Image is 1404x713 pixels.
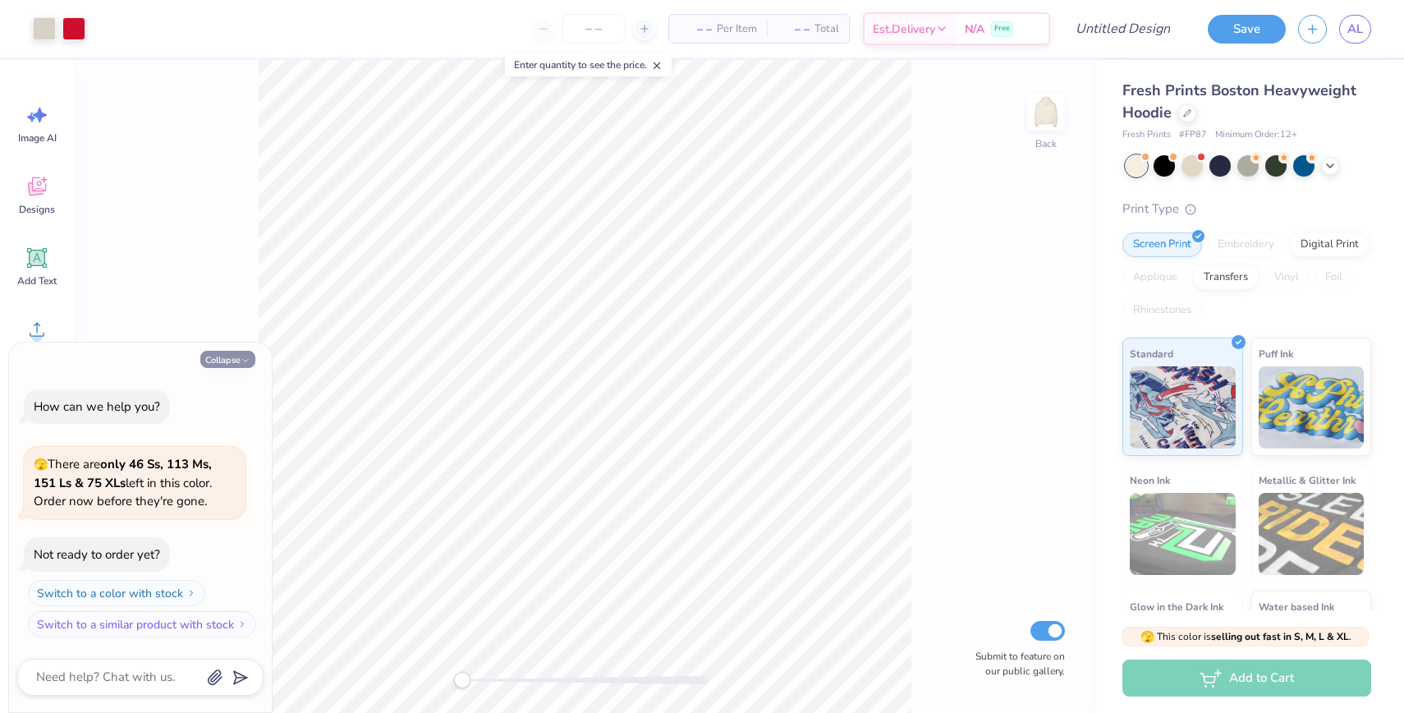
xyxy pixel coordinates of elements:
span: Free [994,23,1010,34]
span: # FP87 [1179,128,1207,142]
span: Per Item [717,21,757,38]
span: Glow in the Dark Ink [1130,598,1223,615]
span: Water based Ink [1259,598,1334,615]
span: 🫣 [1140,629,1154,645]
span: Add Text [17,274,57,287]
button: Collapse [200,351,255,368]
span: Est. Delivery [873,21,935,38]
input: – – [562,14,626,44]
span: Puff Ink [1259,345,1293,362]
span: – – [679,21,712,38]
img: Neon Ink [1130,493,1236,575]
span: Fresh Prints Boston Heavyweight Hoodie [1122,80,1356,122]
div: Accessibility label [454,672,470,688]
strong: only 46 Ss, 113 Ms, 151 Ls & 75 XLs [34,456,212,491]
img: Switch to a similar product with stock [237,619,247,629]
div: Not ready to order yet? [34,546,160,563]
div: Transfers [1193,265,1259,290]
span: N/A [965,21,984,38]
img: Puff Ink [1259,366,1365,448]
span: Neon Ink [1130,471,1170,489]
span: There are left in this color. Order now before they're gone. [34,456,212,509]
span: Designs [19,203,55,216]
span: – – [777,21,810,38]
input: Untitled Design [1062,12,1183,45]
span: Minimum Order: 12 + [1215,128,1297,142]
span: Fresh Prints [1122,128,1171,142]
img: Standard [1130,366,1236,448]
span: This color is . [1140,629,1351,644]
div: Enter quantity to see the price. [505,53,672,76]
a: AL [1339,15,1371,44]
button: Switch to a similar product with stock [28,611,256,637]
div: Vinyl [1264,265,1310,290]
span: Total [814,21,839,38]
img: Metallic & Glitter Ink [1259,493,1365,575]
div: How can we help you? [34,398,160,415]
button: Switch to a color with stock [28,580,205,606]
button: Save [1208,15,1286,44]
div: Print Type [1122,200,1371,218]
span: 🫣 [34,457,48,472]
div: Screen Print [1122,232,1202,257]
img: Back [1030,95,1062,128]
div: Rhinestones [1122,298,1202,323]
div: Back [1035,136,1057,151]
span: Image AI [18,131,57,145]
div: Digital Print [1290,232,1370,257]
img: Switch to a color with stock [186,588,196,598]
span: Metallic & Glitter Ink [1259,471,1356,489]
span: Standard [1130,345,1173,362]
strong: selling out fast in S, M, L & XL [1211,630,1349,643]
div: Applique [1122,265,1188,290]
label: Submit to feature on our public gallery. [966,649,1065,678]
div: Embroidery [1207,232,1285,257]
span: AL [1347,20,1363,39]
div: Foil [1315,265,1353,290]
